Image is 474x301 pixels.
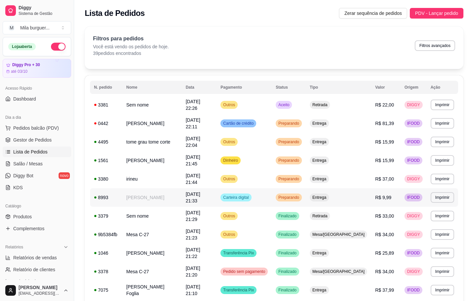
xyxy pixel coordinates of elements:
[277,158,301,163] span: Preparando
[122,225,182,244] td: Mesa C-27
[222,158,239,163] span: Dinheiro
[431,211,454,221] button: Imprimir
[8,24,15,31] span: M
[277,176,301,182] span: Preparando
[3,170,71,181] a: Diggy Botnovo
[375,287,394,293] span: R$ 37,99
[13,184,23,191] span: KDS
[401,81,427,94] th: Origem
[122,151,182,170] td: [PERSON_NAME]
[277,232,298,237] span: Finalizado
[13,149,48,155] span: Lista de Pedidos
[375,213,394,219] span: R$ 33,00
[375,195,391,200] span: R$ 9,99
[13,96,36,102] span: Dashboard
[406,287,421,293] span: IFOOD
[431,229,454,240] button: Imprimir
[406,195,421,200] span: IFOOD
[94,250,118,256] div: 1046
[19,5,69,11] span: Diggy
[19,11,69,16] span: Sistema de Gestão
[122,81,182,94] th: Nome
[94,157,118,164] div: 1561
[277,102,291,107] span: Aceito
[3,276,71,287] a: Relatório de mesas
[122,170,182,188] td: irineu
[186,229,200,240] span: [DATE] 21:23
[431,192,454,203] button: Imprimir
[3,211,71,222] a: Produtos
[3,59,71,78] a: Diggy Pro + 30até 03/10
[122,188,182,207] td: [PERSON_NAME]
[306,81,371,94] th: Tipo
[93,50,169,57] p: 39 pedidos encontrados
[427,81,458,94] th: Ação
[431,285,454,295] button: Imprimir
[93,35,169,43] p: Filtros para pedidos
[406,250,421,256] span: IFOOD
[186,210,200,222] span: [DATE] 21:29
[431,266,454,277] button: Imprimir
[3,3,71,19] a: DiggySistema de Gestão
[182,81,216,94] th: Data
[3,201,71,211] div: Catálogo
[122,133,182,151] td: tome grau tome corte
[431,155,454,166] button: Imprimir
[415,40,455,51] button: Filtros avançados
[13,125,59,131] span: Pedidos balcão (PDV)
[94,176,118,182] div: 3380
[415,10,458,17] span: PDV - Lançar pedido
[311,121,328,126] span: Entrega
[3,94,71,104] a: Dashboard
[122,114,182,133] td: [PERSON_NAME]
[431,174,454,184] button: Imprimir
[13,172,33,179] span: Diggy Bot
[311,102,329,107] span: Retirada
[186,247,200,259] span: [DATE] 21:22
[94,139,118,145] div: 4495
[3,135,71,145] a: Gestor de Pedidos
[375,250,394,256] span: R$ 25,89
[19,285,61,291] span: [PERSON_NAME]
[431,118,454,129] button: Imprimir
[186,173,200,185] span: [DATE] 21:44
[339,8,407,19] button: Zerar sequência de pedidos
[19,291,61,296] span: [EMAIL_ADDRESS][DOMAIN_NAME]
[90,81,122,94] th: N. pedido
[406,213,421,219] span: DIGGY
[222,121,255,126] span: Cartão de crédito
[3,123,71,133] button: Pedidos balcão (PDV)
[277,121,301,126] span: Preparando
[431,137,454,147] button: Imprimir
[406,102,421,107] span: DIGGY
[222,139,236,145] span: Outros
[122,262,182,281] td: Mesa C-27
[375,139,394,145] span: R$ 15,99
[13,266,55,273] span: Relatório de clientes
[222,102,236,107] span: Outros
[311,269,366,274] span: Mesa/[GEOGRAPHIC_DATA]
[222,250,255,256] span: Transferência Pix
[13,213,32,220] span: Produtos
[222,213,236,219] span: Outros
[3,158,71,169] a: Salão / Mesas
[94,194,118,201] div: 8993
[122,244,182,262] td: [PERSON_NAME]
[186,284,200,296] span: [DATE] 21:10
[13,137,52,143] span: Gestor de Pedidos
[277,287,298,293] span: Finalizado
[222,287,255,293] span: Transferência Pix
[186,117,200,129] span: [DATE] 22:11
[406,158,421,163] span: IFOOD
[3,223,71,234] a: Complementos
[375,158,394,163] span: R$ 15,99
[122,96,182,114] td: Sem nome
[431,100,454,110] button: Imprimir
[94,268,118,275] div: 3378
[406,232,421,237] span: DIGGY
[20,24,50,31] div: Mila burguer ...
[272,81,306,94] th: Status
[406,176,421,182] span: DIGGY
[375,176,394,182] span: R$ 37,00
[371,81,401,94] th: Valor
